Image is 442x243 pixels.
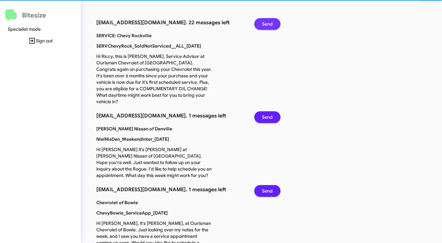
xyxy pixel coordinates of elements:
[91,53,218,105] p: Hi Riccy, this is [PERSON_NAME], Service Advisor at Ourisman Chevrolet of [GEOGRAPHIC_DATA]. Cong...
[254,18,280,30] button: Send
[262,18,273,30] span: Send
[96,185,245,194] h3: [EMAIL_ADDRESS][DOMAIN_NAME]. 1 messages left
[96,111,245,120] h3: [EMAIL_ADDRESS][DOMAIN_NAME]. 1 messages left
[254,185,280,197] button: Send
[96,43,201,49] b: SERVChevyRock_SoldNotServiced__ALL_[DATE]
[96,18,245,27] h3: [EMAIL_ADDRESS][DOMAIN_NAME]. 22 messages left
[96,126,172,132] b: [PERSON_NAME] Nissan of Denville
[262,185,273,197] span: Send
[91,146,218,179] p: Hi [PERSON_NAME] it's [PERSON_NAME] at [PERSON_NAME] Nissan of [GEOGRAPHIC_DATA]. Hope you're wel...
[5,35,76,47] span: Sign out
[96,33,152,39] b: SERVICE: Chevy Rockville
[96,136,169,142] b: NielNisDen_WeekendInter_[DATE]
[96,200,138,205] b: Chevrolet of Bowie
[5,9,46,22] a: Bitesize
[96,210,168,216] b: ChevyBowie_ServiceApp_[DATE]
[262,111,273,123] span: Send
[254,111,280,123] button: Send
